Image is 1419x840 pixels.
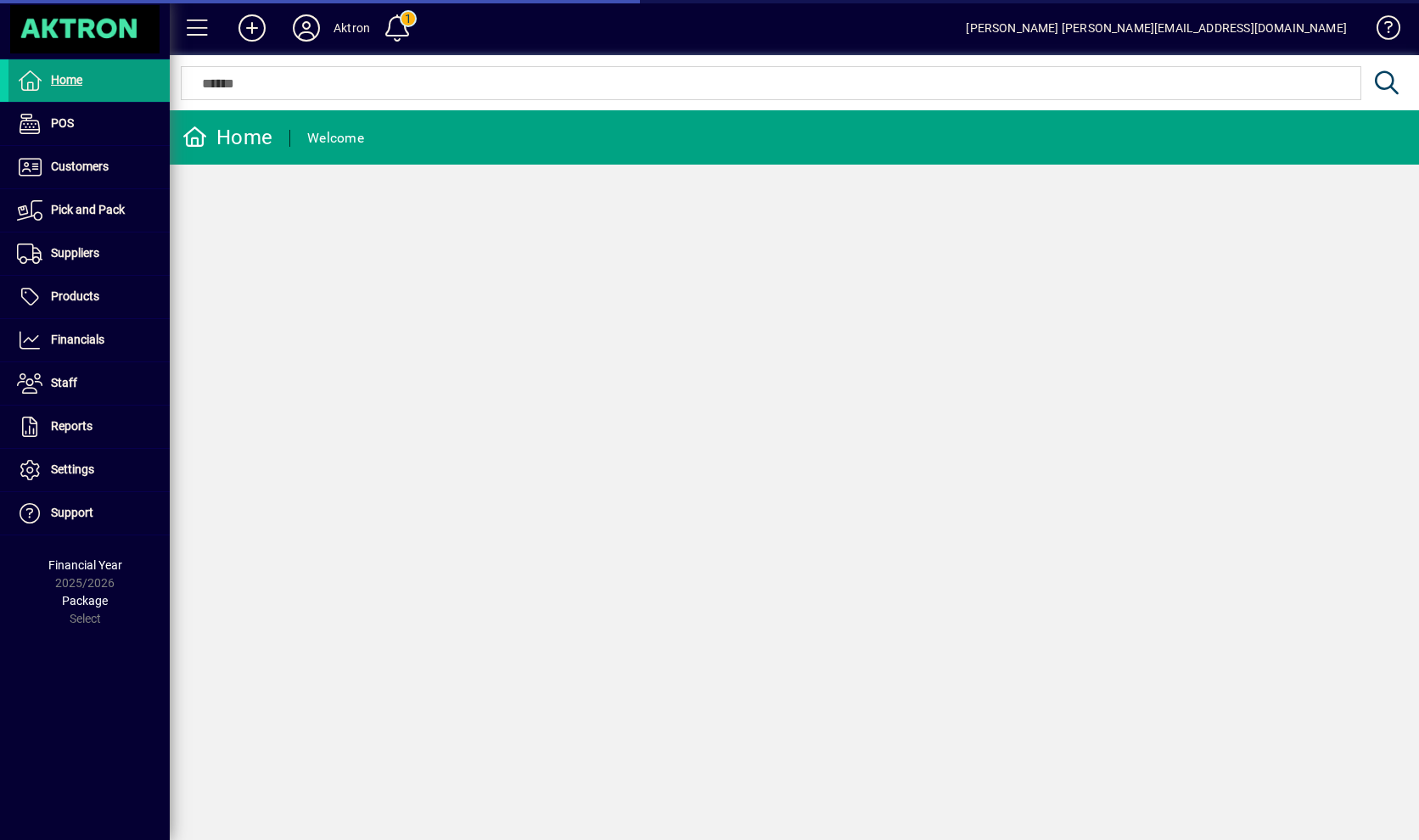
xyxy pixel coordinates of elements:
[307,125,364,152] div: Welcome
[62,594,108,608] span: Package
[8,146,170,188] a: Customers
[334,14,370,42] div: Aktron
[51,333,104,346] span: Financials
[51,462,94,476] span: Settings
[8,319,170,361] a: Financials
[51,203,125,216] span: Pick and Pack
[51,246,99,260] span: Suppliers
[51,376,77,389] span: Staff
[51,419,93,433] span: Reports
[51,116,74,130] span: POS
[1364,3,1398,59] a: Knowledge Base
[8,276,170,318] a: Products
[51,506,93,519] span: Support
[51,73,82,87] span: Home
[8,103,170,145] a: POS
[48,558,122,572] span: Financial Year
[51,160,109,173] span: Customers
[8,449,170,491] a: Settings
[51,289,99,303] span: Products
[8,189,170,232] a: Pick and Pack
[8,232,170,275] a: Suppliers
[225,13,279,43] button: Add
[966,14,1347,42] div: [PERSON_NAME] [PERSON_NAME][EMAIL_ADDRESS][DOMAIN_NAME]
[279,13,334,43] button: Profile
[8,492,170,535] a: Support
[8,362,170,405] a: Staff
[8,406,170,448] a: Reports
[182,124,272,151] div: Home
